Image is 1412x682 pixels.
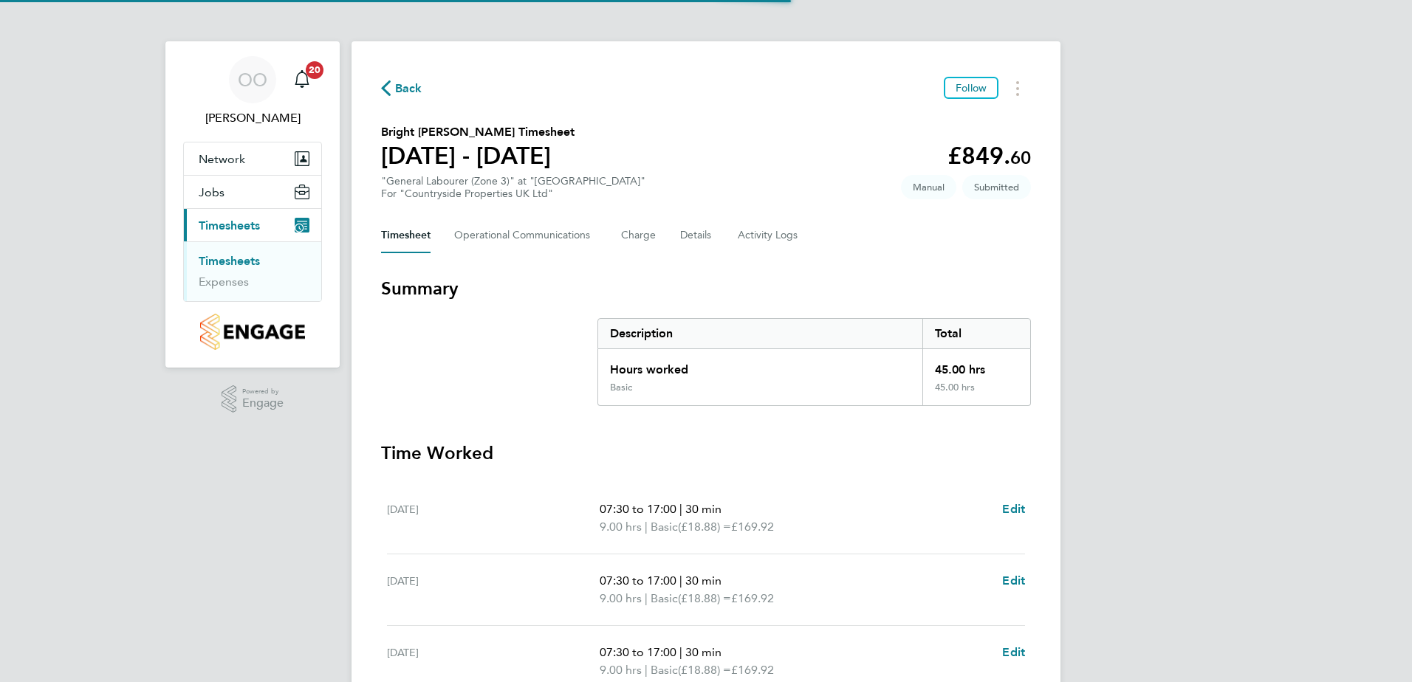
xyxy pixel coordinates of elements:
span: | [679,573,682,588]
button: Timesheet [381,218,431,253]
span: 30 min [685,502,722,516]
h3: Summary [381,277,1031,300]
div: Timesheets [184,241,321,301]
span: | [679,502,682,516]
span: 9.00 hrs [600,591,642,605]
button: Timesheets Menu [1004,77,1031,100]
span: Jobs [199,185,225,199]
div: Description [598,319,922,348]
button: Back [381,79,422,97]
div: "General Labourer (Zone 3)" at "[GEOGRAPHIC_DATA]" [381,175,645,200]
span: Edit [1002,645,1025,659]
a: Timesheets [199,254,260,268]
a: Expenses [199,275,249,289]
div: Basic [610,382,632,393]
span: | [645,591,648,605]
span: Ola Oke [183,109,322,127]
button: Details [680,218,714,253]
button: Network [184,142,321,175]
span: Basic [651,661,678,679]
div: [DATE] [387,644,600,679]
h1: [DATE] - [DATE] [381,141,575,170]
span: Network [199,152,245,166]
span: (£18.88) = [678,663,731,677]
span: (£18.88) = [678,591,731,605]
div: Hours worked [598,349,922,382]
button: Follow [944,77,998,99]
div: For "Countryside Properties UK Ltd" [381,187,645,200]
span: Edit [1002,502,1025,516]
span: 60 [1010,147,1031,168]
button: Activity Logs [738,218,800,253]
a: Edit [1002,644,1025,661]
span: This timesheet is Submitted. [962,175,1031,199]
a: 20 [287,56,317,103]
div: 45.00 hrs [922,382,1030,405]
span: 9.00 hrs [600,663,642,677]
a: OO[PERSON_NAME] [183,56,322,127]
a: Edit [1002,500,1025,518]
span: 07:30 to 17:00 [600,502,676,516]
span: Follow [956,81,987,94]
span: 20 [306,61,323,79]
button: Timesheets [184,209,321,241]
button: Charge [621,218,657,253]
nav: Main navigation [165,41,340,368]
button: Operational Communications [454,218,597,253]
span: £169.92 [731,591,774,605]
div: [DATE] [387,500,600,536]
span: 07:30 to 17:00 [600,573,676,588]
span: 30 min [685,573,722,588]
a: Go to home page [183,314,322,350]
span: 30 min [685,645,722,659]
span: 9.00 hrs [600,520,642,534]
a: Edit [1002,572,1025,590]
img: countryside-properties-logo-retina.png [200,314,304,350]
span: Edit [1002,573,1025,588]
span: Back [395,80,422,97]
span: OO [238,70,267,89]
button: Jobs [184,176,321,208]
div: [DATE] [387,572,600,607]
span: Engage [242,397,284,410]
span: Basic [651,590,678,607]
span: (£18.88) = [678,520,731,534]
a: Powered byEngage [222,385,284,413]
span: Basic [651,518,678,536]
h3: Time Worked [381,441,1031,465]
span: Powered by [242,385,284,398]
span: £169.92 [731,520,774,534]
span: Timesheets [199,218,260,232]
div: Summary [597,318,1031,406]
div: Total [922,319,1030,348]
span: | [645,663,648,677]
span: | [679,645,682,659]
span: | [645,520,648,534]
span: £169.92 [731,663,774,677]
app-decimal: £849. [947,142,1031,170]
h2: Bright [PERSON_NAME] Timesheet [381,123,575,141]
span: 07:30 to 17:00 [600,645,676,659]
span: This timesheet was manually created. [901,175,956,199]
div: 45.00 hrs [922,349,1030,382]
